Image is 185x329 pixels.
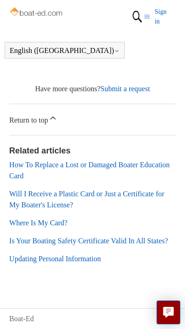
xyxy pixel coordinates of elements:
div: Have more questions? [9,83,176,94]
button: English ([GEOGRAPHIC_DATA]) [10,47,120,55]
a: Will I Receive a Plastic Card or Just a Certificate for My Boater's License? [9,190,164,209]
img: Boat-Ed Help Center home page [9,6,64,19]
a: Boat-Ed [9,313,34,324]
a: Is Your Boating Safety Certificate Valid In All States? [9,237,168,245]
a: Updating Personal Information [9,255,101,263]
h2: Related articles [9,145,176,157]
a: How To Replace a Lost or Damaged Boater Education Card [9,161,170,180]
a: Return to top [9,104,176,135]
a: Where Is My Card? [9,219,68,227]
div: Live chat [152,300,185,329]
button: Live chat [156,300,180,324]
a: Submit a request [100,85,150,93]
a: Sign in [155,7,176,26]
img: 01HZPCYTXV3JW8MJV9VD7EMK0H [130,7,144,26]
button: Toggle navigation menu [144,7,150,26]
